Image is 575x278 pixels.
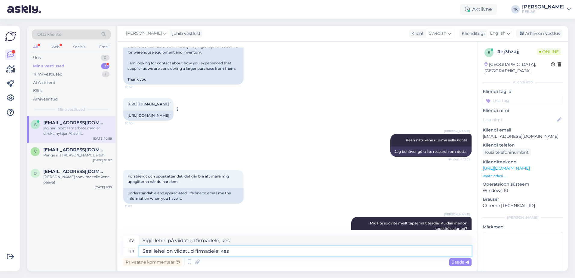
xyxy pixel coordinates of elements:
[390,147,472,157] div: Jag behöver göra lite research om detta.
[32,43,39,51] div: All
[522,9,565,14] div: FEB AS
[483,148,531,156] div: Küsi telefoninumbrit
[33,88,42,94] div: Kõik
[409,30,424,37] div: Klient
[483,116,556,123] input: Lisa nimi
[483,202,563,209] p: Chrome [TECHNICAL_ID]
[34,171,37,175] span: d
[483,187,563,194] p: Windows 10
[72,43,87,51] div: Socials
[37,31,61,38] span: Otsi kliente
[537,48,561,55] span: Online
[33,96,58,102] div: Arhiveeritud
[128,102,169,106] a: [URL][DOMAIN_NAME]
[522,5,571,14] a: [PERSON_NAME]FEB AS
[129,236,134,246] div: sv
[447,157,470,162] span: Nähtud ✓ 11:01
[483,127,563,133] p: Kliendi email
[93,158,112,162] div: [DATE] 10:02
[483,165,530,171] a: [URL][DOMAIN_NAME]
[483,215,563,220] div: [PERSON_NAME]
[444,212,470,217] span: [PERSON_NAME]
[459,30,485,37] div: Klienditugi
[34,149,36,154] span: v
[58,107,85,112] span: Minu vestlused
[34,122,37,127] span: a
[98,43,111,51] div: Email
[123,188,244,204] div: Understandable and appreciated, it's fine to email me the information when you have it.
[33,55,41,61] div: Uus
[516,29,562,38] div: Arhiveeri vestlus
[128,113,169,118] a: [URL][DOMAIN_NAME]
[102,71,109,77] div: 1
[43,120,106,125] span: axelsson@dynamicplaces.se
[50,43,61,51] div: Web
[139,246,472,256] textarea: Seal lehel on viidatud firmadele, kes
[483,196,563,202] p: Brauser
[123,42,244,85] div: You are a reference on the laoekspert / lagerexperten website for warehouse equipment and invento...
[125,85,148,89] span: 10:57
[5,31,16,42] img: Askly Logo
[43,147,106,153] span: viljo@termex.ee
[125,121,148,125] span: 10:59
[33,71,63,77] div: Tiimi vestlused
[33,63,64,69] div: Minu vestlused
[128,174,230,184] span: Förståeligt och uppskattar det, det går bra att maila mig uppgifterna när du har dem.
[43,169,106,174] span: dorispehtla@gmail.com
[488,50,490,55] span: e
[483,159,563,165] p: Klienditeekond
[497,48,537,55] div: # ej3hzajj
[511,5,520,14] div: TK
[460,4,497,15] div: Aktiivne
[43,174,112,185] div: [PERSON_NAME] soovime teile kena päeva!
[483,224,563,230] p: Märkmed
[406,138,467,142] span: Pean natukene uurima selle kohta
[483,96,563,105] input: Lisa tag
[483,133,563,140] p: [EMAIL_ADDRESS][DOMAIN_NAME]
[484,61,551,74] div: [GEOGRAPHIC_DATA], [GEOGRAPHIC_DATA]
[483,88,563,95] p: Kliendi tag'id
[101,63,109,69] div: 3
[43,153,112,158] div: Pange siis [PERSON_NAME], aitäh
[43,125,112,136] div: jag har inget samarbete med er direkt, nyttjar Ahsell i [GEOGRAPHIC_DATA]. I detta fall vill jag ...
[370,221,468,231] span: Mida te soovite meilt täpsemalt teada? Kuidas meil on koostöö sujunud?
[123,258,182,266] div: Privaatne kommentaar
[483,79,563,85] div: Kliendi info
[129,246,134,256] div: en
[126,30,162,37] span: [PERSON_NAME]
[490,30,506,37] span: English
[33,80,55,86] div: AI Assistent
[444,129,470,134] span: [PERSON_NAME]
[93,136,112,141] div: [DATE] 10:59
[483,142,563,148] p: Kliendi telefon
[95,185,112,190] div: [DATE] 9:33
[522,5,565,9] div: [PERSON_NAME]
[139,236,472,246] textarea: Sigill lehel på viidatud firmadele, kes
[483,107,563,114] p: Kliendi nimi
[125,204,148,209] span: 11:02
[170,30,201,37] div: juhib vestlust
[483,173,563,179] p: Vaata edasi ...
[483,181,563,187] p: Operatsioonisüsteem
[452,259,469,265] span: Saada
[429,30,446,37] span: Swedish
[101,55,109,61] div: 0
